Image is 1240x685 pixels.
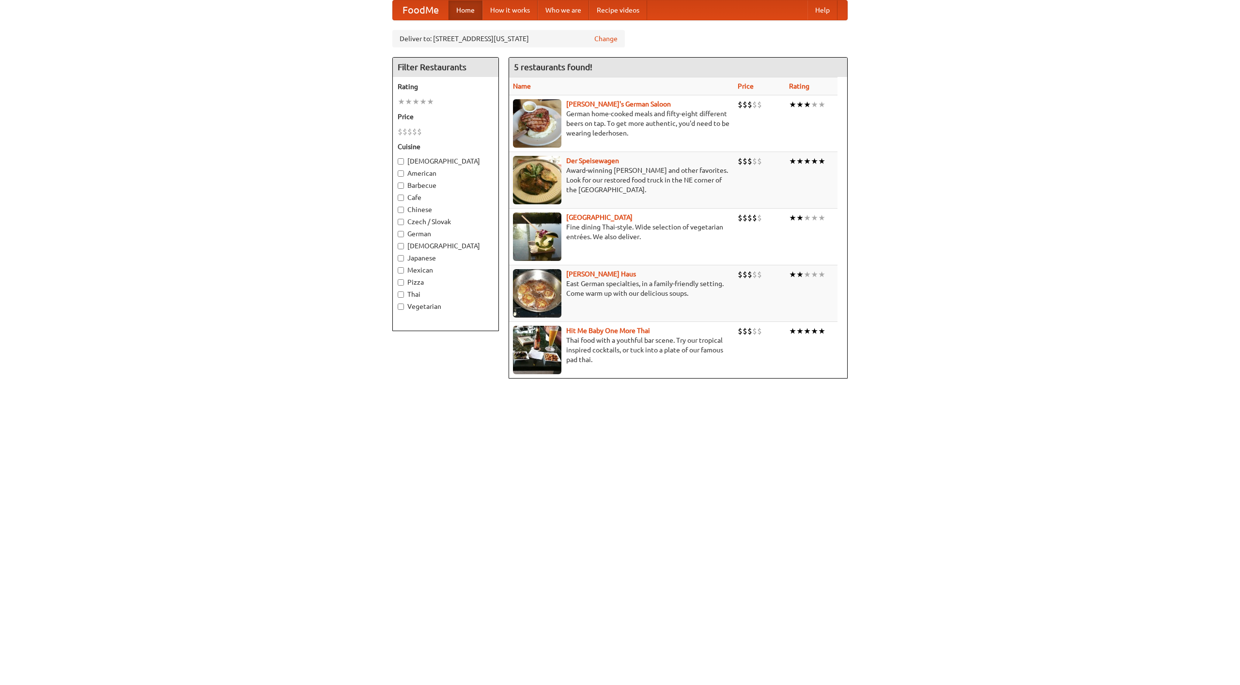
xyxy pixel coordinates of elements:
li: ★ [818,326,825,336]
li: $ [757,269,762,280]
h5: Price [398,112,494,122]
li: ★ [818,99,825,110]
li: ★ [789,269,796,280]
img: esthers.jpg [513,99,561,148]
li: $ [398,126,403,137]
input: [DEMOGRAPHIC_DATA] [398,243,404,249]
li: ★ [811,213,818,223]
input: Thai [398,291,404,298]
img: babythai.jpg [513,326,561,374]
li: ★ [405,96,412,107]
li: $ [738,326,743,336]
li: $ [752,213,757,223]
li: $ [743,99,747,110]
a: Who we are [538,0,589,20]
label: German [398,229,494,239]
li: $ [403,126,407,137]
li: ★ [818,269,825,280]
input: Cafe [398,195,404,201]
input: [DEMOGRAPHIC_DATA] [398,158,404,165]
h4: Filter Restaurants [393,58,498,77]
a: [PERSON_NAME] Haus [566,270,636,278]
li: ★ [427,96,434,107]
a: Price [738,82,754,90]
li: $ [743,326,747,336]
li: $ [412,126,417,137]
li: ★ [789,156,796,167]
li: ★ [818,156,825,167]
li: $ [743,156,747,167]
li: ★ [796,156,804,167]
li: ★ [804,326,811,336]
label: Pizza [398,277,494,287]
li: ★ [804,269,811,280]
li: $ [747,213,752,223]
li: ★ [789,326,796,336]
input: Vegetarian [398,304,404,310]
li: $ [407,126,412,137]
li: $ [747,326,752,336]
h5: Cuisine [398,142,494,152]
li: ★ [796,326,804,336]
label: Barbecue [398,181,494,190]
b: [GEOGRAPHIC_DATA] [566,213,633,221]
li: ★ [398,96,405,107]
label: Japanese [398,253,494,263]
a: Der Speisewagen [566,157,619,165]
label: Chinese [398,205,494,214]
li: $ [738,269,743,280]
label: Mexican [398,265,494,275]
a: Name [513,82,531,90]
li: $ [743,213,747,223]
li: $ [752,99,757,110]
li: $ [417,126,422,137]
ng-pluralize: 5 restaurants found! [514,62,592,72]
input: Pizza [398,279,404,286]
li: $ [743,269,747,280]
li: ★ [804,99,811,110]
p: Thai food with a youthful bar scene. Try our tropical inspired cocktails, or tuck into a plate of... [513,335,730,365]
li: ★ [811,156,818,167]
img: speisewagen.jpg [513,156,561,204]
li: $ [757,156,762,167]
li: $ [757,99,762,110]
li: ★ [419,96,427,107]
li: ★ [412,96,419,107]
li: $ [757,213,762,223]
li: ★ [811,269,818,280]
label: Vegetarian [398,302,494,311]
label: [DEMOGRAPHIC_DATA] [398,241,494,251]
label: Czech / Slovak [398,217,494,227]
a: [PERSON_NAME]'s German Saloon [566,100,671,108]
img: satay.jpg [513,213,561,261]
input: Japanese [398,255,404,261]
p: East German specialties, in a family-friendly setting. Come warm up with our delicious soups. [513,279,730,298]
a: How it works [482,0,538,20]
li: $ [738,156,743,167]
label: American [398,168,494,178]
a: Rating [789,82,809,90]
li: $ [747,99,752,110]
img: kohlhaus.jpg [513,269,561,318]
a: Hit Me Baby One More Thai [566,327,650,335]
li: $ [752,326,757,336]
label: Cafe [398,193,494,202]
li: ★ [796,213,804,223]
li: ★ [789,213,796,223]
label: Thai [398,289,494,299]
input: Barbecue [398,183,404,189]
a: Home [449,0,482,20]
li: $ [757,326,762,336]
input: Mexican [398,267,404,274]
li: $ [747,156,752,167]
li: ★ [796,99,804,110]
a: Help [807,0,837,20]
input: Czech / Slovak [398,219,404,225]
li: $ [738,99,743,110]
li: ★ [811,326,818,336]
input: Chinese [398,207,404,213]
